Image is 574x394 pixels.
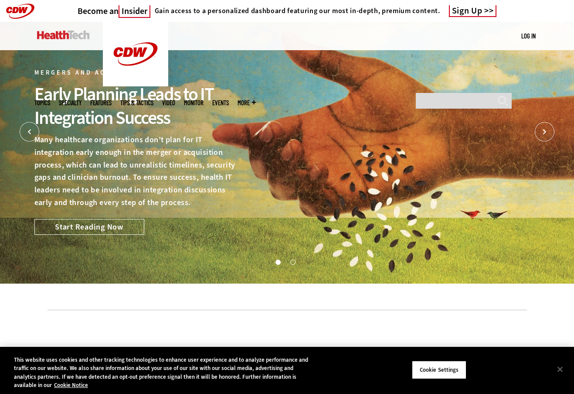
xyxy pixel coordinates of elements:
[59,99,82,106] span: Specialty
[550,360,570,379] button: Close
[103,22,168,86] img: Home
[184,99,204,106] a: MonITor
[120,99,153,106] a: Tips & Tactics
[412,361,466,379] button: Cookie Settings
[449,5,497,17] a: Sign Up
[521,31,536,41] div: User menu
[238,99,256,106] span: More
[20,122,39,142] button: Prev
[150,7,440,15] a: Gain access to a personalized dashboard featuring our most in-depth, premium content.
[34,134,237,209] p: Many healthcare organizations don’t plan for IT integration early enough in the merger or acquisi...
[34,219,144,235] a: Start Reading Now
[14,356,316,390] div: This website uses cookies and other tracking technologies to enhance user experience and to analy...
[275,260,280,264] button: 1 of 2
[34,82,237,130] div: Early Planning Leads to IT Integration Success
[535,122,554,142] button: Next
[34,99,50,106] span: Topics
[155,7,440,15] h4: Gain access to a personalized dashboard featuring our most in-depth, premium content.
[78,6,150,17] a: Become anInsider
[129,323,446,363] iframe: advertisement
[37,31,90,39] img: Home
[90,99,112,106] a: Features
[78,6,150,17] h3: Become an
[119,5,150,18] span: Insider
[212,99,229,106] a: Events
[103,79,168,89] a: CDW
[162,99,175,106] a: Video
[54,381,88,389] a: More information about your privacy
[521,32,536,40] a: Log in
[290,260,295,264] button: 2 of 2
